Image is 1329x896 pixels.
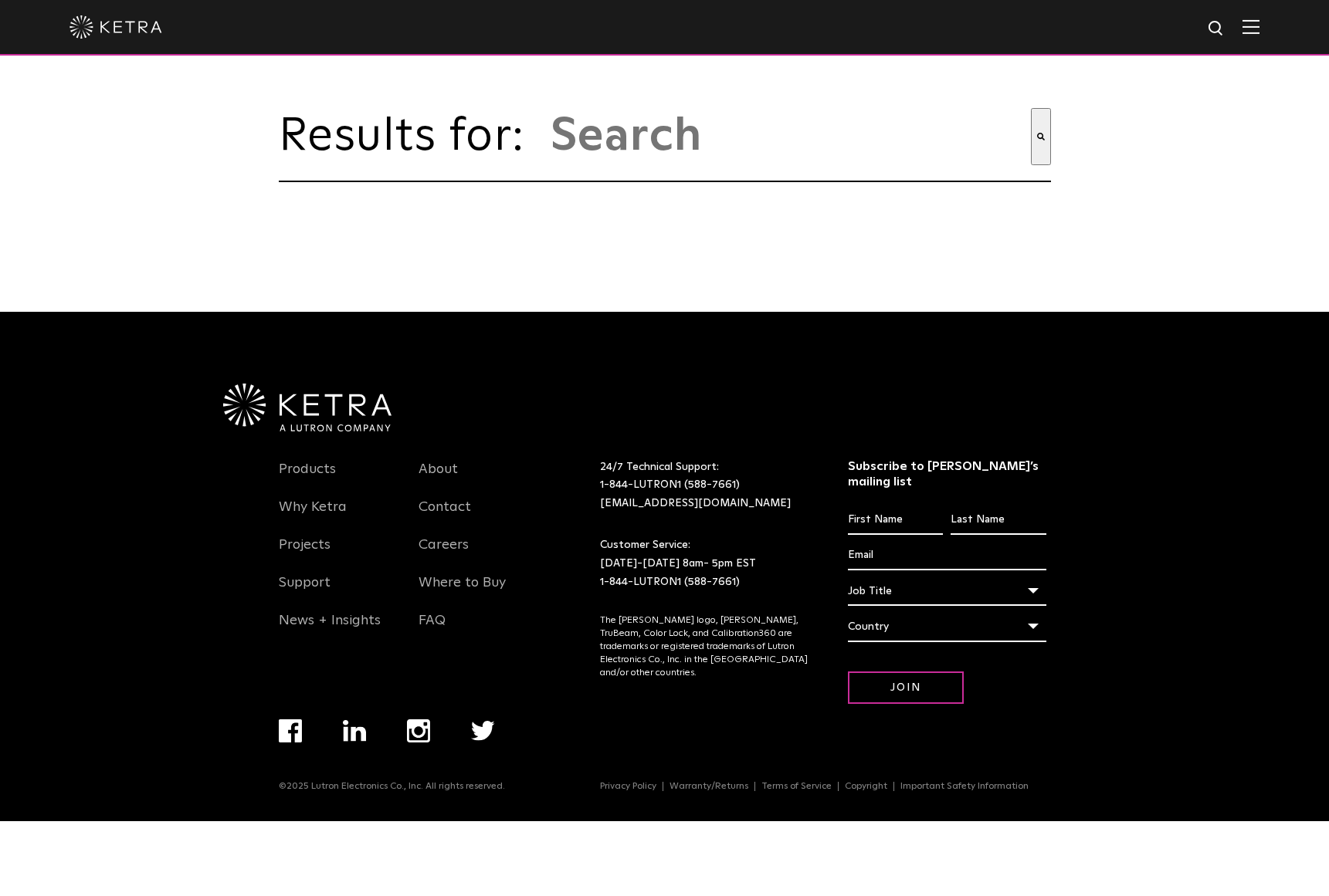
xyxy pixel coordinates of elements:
a: Privacy Policy [594,782,663,791]
a: Why Ketra [279,499,347,534]
img: instagram [407,719,430,742]
h3: Subscribe to [PERSON_NAME]’s mailing list [848,458,1046,491]
a: Warranty/Returns [663,782,755,791]
img: Ketra-aLutronCo_White_RGB [223,384,392,431]
img: ketra-logo-2019-white [70,15,162,39]
a: Contact [419,499,471,534]
img: twitter [471,721,495,741]
a: Where to Buy [419,574,506,610]
a: Terms of Service [755,782,839,791]
span: Results for: [279,113,541,160]
a: Projects [279,536,331,572]
p: 24/7 Technical Support: [600,458,809,513]
input: This is a search field with an auto-suggest feature attached. [549,108,1031,165]
div: Country [848,612,1046,641]
input: Last Name [951,505,1046,535]
a: Important Safety Information [894,782,1035,791]
div: Navigation Menu [279,458,396,647]
img: facebook [279,719,302,742]
div: Job Title [848,576,1046,606]
a: Careers [419,536,469,572]
a: 1-844-LUTRON1 (588-7661) [600,479,740,490]
div: Navigation Menu [600,781,1050,792]
a: Products [279,461,336,496]
p: ©2025 Lutron Electronics Co., Inc. All rights reserved. [279,781,505,792]
a: Support [279,574,331,610]
a: [EMAIL_ADDRESS][DOMAIN_NAME] [600,498,791,509]
a: FAQ [419,612,446,647]
input: Join [848,671,964,705]
button: Search [1031,108,1051,165]
input: First Name [848,505,943,535]
a: Copyright [839,782,894,791]
img: search icon [1207,19,1226,39]
a: News + Insights [279,612,381,647]
a: 1-844-LUTRON1 (588-7661) [600,576,740,587]
div: Navigation Menu [419,458,536,647]
div: Navigation Menu [279,719,536,781]
input: Email [848,541,1046,570]
img: Hamburger%20Nav.svg [1243,19,1259,34]
p: Customer Service: [DATE]-[DATE] 8am- 5pm EST [600,536,809,591]
a: About [419,461,458,496]
p: The [PERSON_NAME] logo, [PERSON_NAME], TruBeam, Color Lock, and Calibration360 are trademarks or ... [600,614,809,679]
img: linkedin [343,720,367,742]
